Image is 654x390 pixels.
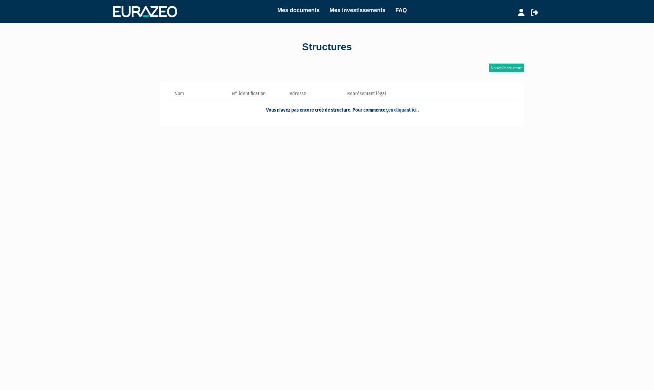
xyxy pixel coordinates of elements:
div: Structures [150,40,504,54]
a: Mes documents [277,6,320,15]
a: en cliquant ici. [388,107,418,113]
th: Nom [170,90,227,101]
th: N° identification [227,90,285,101]
a: Mes investissements [329,6,385,15]
td: Vous n'avez pas encore créé de structure. Pour commencer, . [170,101,515,118]
a: Nouvelle structure [489,64,524,72]
a: FAQ [395,6,407,15]
th: Adresse [285,90,343,101]
img: 1732889491-logotype_eurazeo_blanc_rvb.png [113,6,177,17]
th: Représentant légal [343,90,429,101]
